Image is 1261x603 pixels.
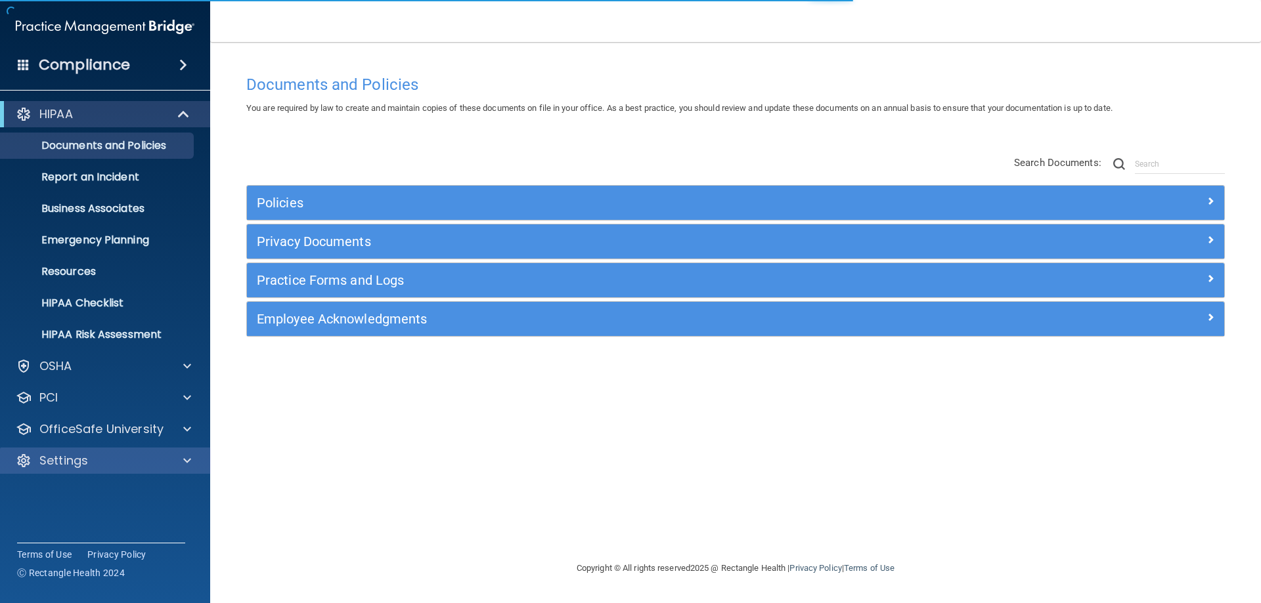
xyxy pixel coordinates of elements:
div: Copyright © All rights reserved 2025 @ Rectangle Health | | [496,547,975,589]
a: Privacy Policy [87,548,146,561]
h4: Documents and Policies [246,76,1225,93]
span: Ⓒ Rectangle Health 2024 [17,566,125,579]
a: Policies [257,192,1214,213]
a: OSHA [16,358,191,374]
p: HIPAA Risk Assessment [9,328,188,341]
p: HIPAA Checklist [9,297,188,310]
p: PCI [39,390,58,405]
p: HIPAA [39,106,73,122]
p: Business Associates [9,202,188,215]
p: OfficeSafe University [39,421,164,437]
a: Terms of Use [17,548,72,561]
a: Privacy Documents [257,231,1214,252]
a: OfficeSafe University [16,421,191,437]
a: Employee Acknowledgments [257,308,1214,329]
span: You are required by law to create and maintain copies of these documents on file in your office. ... [246,103,1113,113]
a: HIPAA [16,106,190,122]
h4: Compliance [39,56,130,74]
img: ic-search.3b580494.png [1113,158,1125,170]
p: Report an Incident [9,171,188,184]
p: Resources [9,265,188,278]
span: Search Documents: [1014,157,1101,169]
h5: Policies [257,196,970,210]
a: Practice Forms and Logs [257,270,1214,291]
h5: Privacy Documents [257,234,970,249]
p: OSHA [39,358,72,374]
a: Terms of Use [844,563,895,573]
p: Settings [39,453,88,468]
a: PCI [16,390,191,405]
h5: Practice Forms and Logs [257,273,970,287]
a: Privacy Policy [789,563,841,573]
h5: Employee Acknowledgments [257,312,970,326]
p: Documents and Policies [9,139,188,152]
img: PMB logo [16,14,194,40]
p: Emergency Planning [9,234,188,247]
input: Search [1135,154,1225,174]
a: Settings [16,453,191,468]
